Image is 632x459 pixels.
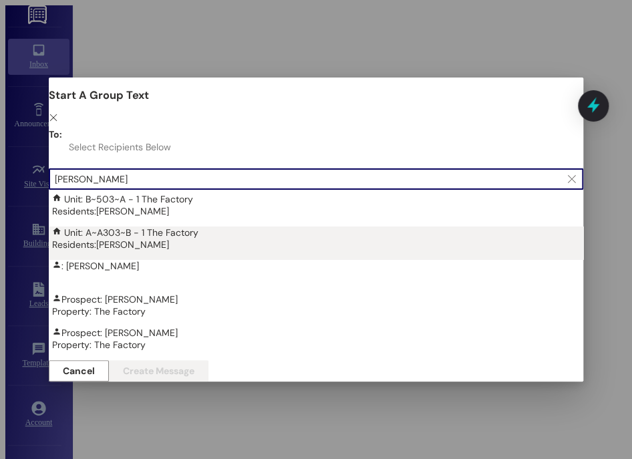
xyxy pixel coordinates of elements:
[49,327,587,360] div: Prospect: [PERSON_NAME]Property: The Factory
[49,113,58,122] i: 
[49,193,587,226] div: Unit: B~503~A - 1 The FactoryResidents:[PERSON_NAME]
[63,366,95,375] span: Cancel
[123,366,194,375] span: Create Message
[561,169,583,189] button: Clear text
[52,239,587,251] div: Residents: [PERSON_NAME]
[52,293,587,317] div: Prospect: [PERSON_NAME]
[69,141,171,153] h4: Select Recipients Below
[568,174,576,184] i: 
[49,128,62,140] h3: To:
[49,260,587,293] div: : [PERSON_NAME]
[52,260,587,272] div: : [PERSON_NAME]
[55,170,561,188] input: Search for any contact or apartment
[49,360,109,381] button: Cancel
[109,360,208,381] button: Create Message
[49,226,587,260] div: Unit: A~A303~B - 1 The FactoryResidents:[PERSON_NAME]
[52,327,587,351] div: Prospect: [PERSON_NAME]
[52,193,587,217] div: Unit: B~503~A - 1 The Factory
[49,293,587,327] div: Prospect: [PERSON_NAME]Property: The Factory
[52,305,587,317] div: Property: The Factory
[52,226,587,251] div: Unit: A~A303~B - 1 The Factory
[52,339,587,351] div: Property: The Factory
[49,88,583,102] h3: Start A Group Text
[52,205,587,217] div: Residents: [PERSON_NAME]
